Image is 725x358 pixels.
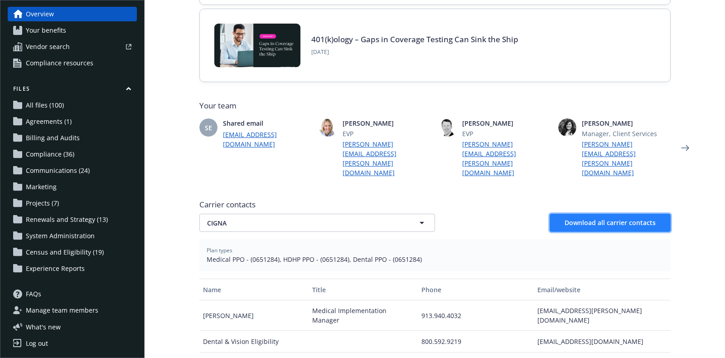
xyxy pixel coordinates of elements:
[309,279,418,300] button: Title
[8,98,137,113] a: All files (100)
[343,139,431,177] a: [PERSON_NAME][EMAIL_ADDRESS][PERSON_NAME][DOMAIN_NAME]
[26,180,57,194] span: Marketing
[203,285,305,294] div: Name
[8,212,137,227] a: Renewals and Strategy (13)
[550,214,671,232] button: Download all carrier contacts
[26,147,74,162] span: Compliance (36)
[26,303,98,318] span: Manage team members
[26,261,85,276] span: Experience Reports
[309,300,418,331] div: Medical Implementation Manager
[582,139,671,177] a: [PERSON_NAME][EMAIL_ADDRESS][PERSON_NAME][DOMAIN_NAME]
[418,300,534,331] div: 913.940.4032
[8,23,137,38] a: Your benefits
[214,24,300,67] img: Card Image - 401kology - Gaps in Coverage Testing - 08-27-25.jpg
[319,118,337,137] img: photo
[26,245,104,260] span: Census and Eligibility (19)
[8,245,137,260] a: Census and Eligibility (19)
[26,114,72,129] span: Agreements (1)
[199,300,309,331] div: [PERSON_NAME]
[8,196,137,211] a: Projects (7)
[8,287,137,301] a: FAQs
[8,261,137,276] a: Experience Reports
[8,322,75,332] button: What's new
[8,56,137,70] a: Compliance resources
[582,129,671,138] span: Manager, Client Services
[311,34,518,44] a: 401(k)ology – Gaps in Coverage Testing Can Sink the Ship
[343,129,431,138] span: EVP
[199,279,309,300] button: Name
[8,131,137,145] a: Billing and Audits
[207,218,396,228] span: CIGNA
[26,39,70,54] span: Vendor search
[26,287,41,301] span: FAQs
[207,246,663,255] span: Plan types
[223,118,312,128] span: Shared email
[199,199,671,210] span: Carrier contacts
[26,23,66,38] span: Your benefits
[582,118,671,128] span: [PERSON_NAME]
[565,218,656,227] span: Download all carrier contacts
[207,255,663,264] span: Medical PPO - (0651284), HDHP PPO - (0651284), Dental PPO - (0651284)
[8,7,137,21] a: Overview
[8,180,137,194] a: Marketing
[8,163,137,178] a: Communications (24)
[26,163,90,178] span: Communications (24)
[26,98,64,113] span: All files (100)
[26,229,95,243] span: System Administration
[312,285,414,294] div: Title
[462,129,551,138] span: EVP
[26,56,93,70] span: Compliance resources
[462,118,551,128] span: [PERSON_NAME]
[8,85,137,96] button: Files
[26,7,54,21] span: Overview
[26,212,108,227] span: Renewals and Strategy (13)
[199,331,309,353] div: Dental & Vision Eligibility
[26,196,59,211] span: Projects (7)
[223,130,312,149] a: [EMAIL_ADDRESS][DOMAIN_NAME]
[439,118,457,137] img: photo
[26,322,61,332] span: What ' s new
[534,279,670,300] button: Email/website
[418,279,534,300] button: Phone
[343,118,431,128] span: [PERSON_NAME]
[26,336,48,351] div: Log out
[8,39,137,54] a: Vendor search
[534,300,670,331] div: [EMAIL_ADDRESS][PERSON_NAME][DOMAIN_NAME]
[462,139,551,177] a: [PERSON_NAME][EMAIL_ADDRESS][PERSON_NAME][DOMAIN_NAME]
[421,285,530,294] div: Phone
[205,123,212,132] span: SE
[558,118,576,137] img: photo
[8,229,137,243] a: System Administration
[418,331,534,353] div: 800.592.9219
[199,100,671,111] span: Your team
[8,303,137,318] a: Manage team members
[8,147,137,162] a: Compliance (36)
[26,131,80,145] span: Billing and Audits
[311,48,518,56] span: [DATE]
[678,141,692,155] a: Next
[534,331,670,353] div: [EMAIL_ADDRESS][DOMAIN_NAME]
[199,214,435,232] button: CIGNA
[8,114,137,129] a: Agreements (1)
[537,285,667,294] div: Email/website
